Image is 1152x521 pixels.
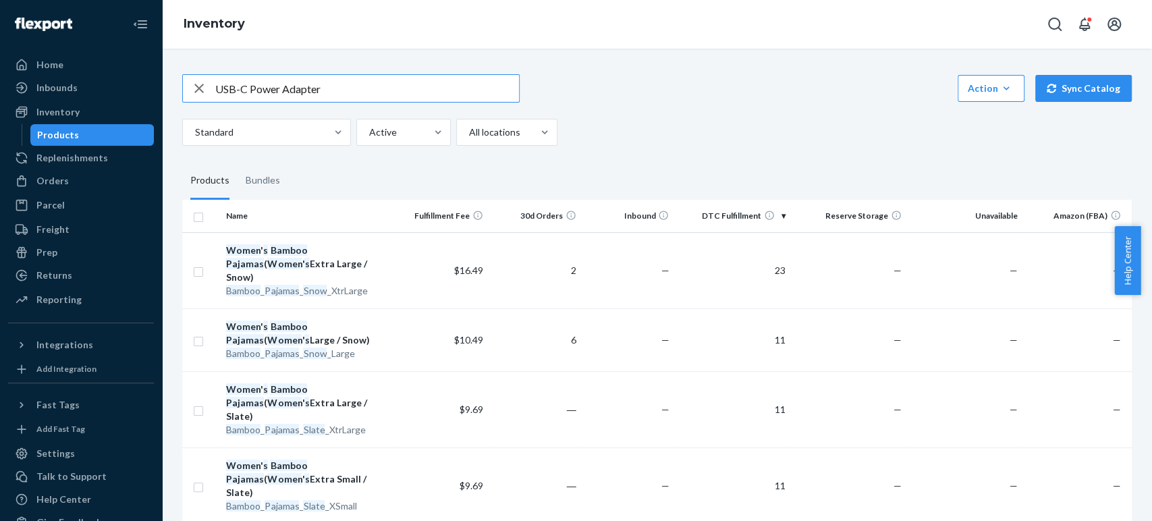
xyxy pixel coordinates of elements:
[304,334,309,346] em: s
[8,147,154,169] a: Replenishments
[958,75,1024,102] button: Action
[661,480,669,491] span: —
[226,258,264,269] em: Pajamas
[894,404,902,415] span: —
[36,398,80,412] div: Fast Tags
[226,459,389,499] div: ' ( ' Extra Small / Slate)
[460,404,483,415] span: $9.69
[582,200,675,232] th: Inbound
[454,265,483,276] span: $16.49
[489,308,582,371] td: 6
[226,347,389,360] div: _ _ _Large
[1113,265,1121,276] span: —
[226,397,264,408] em: Pajamas
[8,101,154,123] a: Inventory
[267,397,302,408] em: Women
[304,397,309,408] em: s
[265,500,299,512] em: Pajamas
[1114,226,1141,295] button: Help Center
[8,54,154,76] a: Home
[395,200,489,232] th: Fulfillment Fee
[226,285,260,296] em: Bamboo
[304,258,309,269] em: s
[1113,334,1121,346] span: —
[8,334,154,356] button: Integrations
[226,473,264,485] em: Pajamas
[221,200,395,232] th: Name
[36,246,57,259] div: Prep
[36,423,85,435] div: Add Fast Tag
[226,320,389,347] div: ' ( ' Large / Snow)
[1010,265,1018,276] span: —
[304,473,309,485] em: s
[263,321,268,332] em: s
[30,124,155,146] a: Products
[674,232,790,308] td: 23
[674,200,790,232] th: DTC Fulfillment
[265,424,299,435] em: Pajamas
[215,75,519,102] input: Search inventory by name or sku
[36,293,82,306] div: Reporting
[36,81,78,94] div: Inbounds
[36,174,69,188] div: Orders
[8,394,154,416] button: Fast Tags
[468,126,469,139] input: All locations
[368,126,369,139] input: Active
[303,285,327,296] em: Snow
[1010,334,1018,346] span: —
[36,363,97,375] div: Add Integration
[1023,200,1132,232] th: Amazon (FBA)
[489,232,582,308] td: 2
[226,460,260,471] em: Women
[1071,11,1098,38] button: Open notifications
[460,480,483,491] span: $9.69
[674,371,790,447] td: 11
[8,421,154,437] a: Add Fast Tag
[37,128,79,142] div: Products
[36,338,93,352] div: Integrations
[1010,404,1018,415] span: —
[226,284,389,298] div: _ _ _XtrLarge
[270,321,307,332] em: Bamboo
[36,105,80,119] div: Inventory
[303,348,327,359] em: Snow
[8,443,154,464] a: Settings
[894,480,902,491] span: —
[1101,11,1128,38] button: Open account menu
[270,460,307,471] em: Bamboo
[226,334,264,346] em: Pajamas
[894,334,902,346] span: —
[1041,11,1068,38] button: Open Search Box
[1113,404,1121,415] span: —
[454,334,483,346] span: $10.49
[127,11,154,38] button: Close Navigation
[489,200,582,232] th: 30d Orders
[263,244,268,256] em: s
[303,424,325,435] em: Slate
[36,223,70,236] div: Freight
[489,371,582,447] td: ―
[263,460,268,471] em: s
[226,500,260,512] em: Bamboo
[36,470,107,483] div: Talk to Support
[184,16,245,31] a: Inventory
[8,489,154,510] a: Help Center
[8,265,154,286] a: Returns
[270,383,307,395] em: Bamboo
[226,321,260,332] em: Women
[36,151,108,165] div: Replenishments
[303,500,325,512] em: Slate
[1113,480,1121,491] span: —
[265,348,299,359] em: Pajamas
[173,5,256,44] ol: breadcrumbs
[674,308,790,371] td: 11
[1035,75,1132,102] button: Sync Catalog
[8,466,154,487] a: Talk to Support
[8,219,154,240] a: Freight
[791,200,907,232] th: Reserve Storage
[661,334,669,346] span: —
[8,77,154,99] a: Inbounds
[226,383,389,423] div: ' ( ' Extra Large / Slate)
[226,423,389,437] div: _ _ _XtrLarge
